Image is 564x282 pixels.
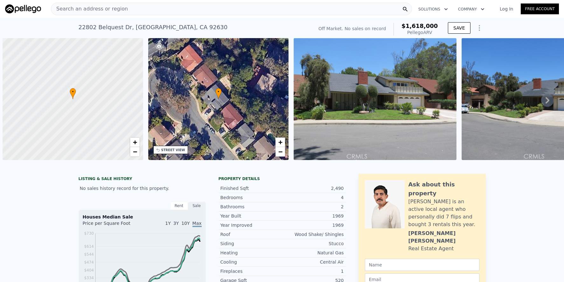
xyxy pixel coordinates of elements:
[408,245,454,252] div: Real Estate Agent
[83,214,202,220] div: Houses Median Sale
[275,147,285,157] a: Zoom out
[79,23,228,32] div: 22802 Belquest Dr , [GEOGRAPHIC_DATA] , CA 92630
[51,5,128,13] span: Search an address or region
[318,25,386,32] div: Off Market. No sales on record
[165,221,171,226] span: 1Y
[282,222,344,228] div: 1969
[278,138,282,146] span: +
[408,198,479,228] div: [PERSON_NAME] is an active local agent who personally did 7 flips and bought 3 rentals this year.
[84,252,94,257] tspan: $544
[282,268,344,274] div: 1
[453,3,490,15] button: Company
[181,221,190,226] span: 10Y
[84,231,94,236] tspan: $730
[220,204,282,210] div: Bathrooms
[220,259,282,265] div: Cooling
[220,231,282,238] div: Roof
[130,147,140,157] a: Zoom out
[401,29,438,36] div: Pellego ARV
[130,138,140,147] a: Zoom in
[219,176,346,181] div: Property details
[282,213,344,219] div: 1969
[220,185,282,191] div: Finished Sqft
[365,259,479,271] input: Name
[401,23,438,29] span: $1,618,000
[220,222,282,228] div: Year Improved
[521,3,559,14] a: Free Account
[188,202,206,210] div: Sale
[84,268,94,272] tspan: $404
[173,221,179,226] span: 3Y
[448,22,470,34] button: SAVE
[492,6,521,12] a: Log In
[282,185,344,191] div: 2,490
[83,220,142,230] div: Price per Square Foot
[220,240,282,247] div: Siding
[133,148,137,156] span: −
[161,148,185,152] div: STREET VIEW
[408,230,479,245] div: [PERSON_NAME] [PERSON_NAME]
[70,89,76,95] span: •
[294,38,456,160] img: Sale: null Parcel: 62942372
[215,89,222,95] span: •
[84,244,94,249] tspan: $614
[282,194,344,201] div: 4
[220,194,282,201] div: Bedrooms
[79,176,206,183] div: LISTING & SALE HISTORY
[282,240,344,247] div: Stucco
[278,148,282,156] span: −
[79,183,206,194] div: No sales history record for this property.
[215,88,222,99] div: •
[84,276,94,280] tspan: $334
[220,213,282,219] div: Year Built
[133,138,137,146] span: +
[170,202,188,210] div: Rent
[282,231,344,238] div: Wood Shake/ Shingles
[413,3,453,15] button: Solutions
[282,204,344,210] div: 2
[408,180,479,198] div: Ask about this property
[220,268,282,274] div: Fireplaces
[70,88,76,99] div: •
[220,250,282,256] div: Heating
[5,4,41,13] img: Pellego
[84,260,94,265] tspan: $474
[275,138,285,147] a: Zoom in
[282,259,344,265] div: Central Air
[192,221,202,227] span: Max
[473,22,486,34] button: Show Options
[282,250,344,256] div: Natural Gas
